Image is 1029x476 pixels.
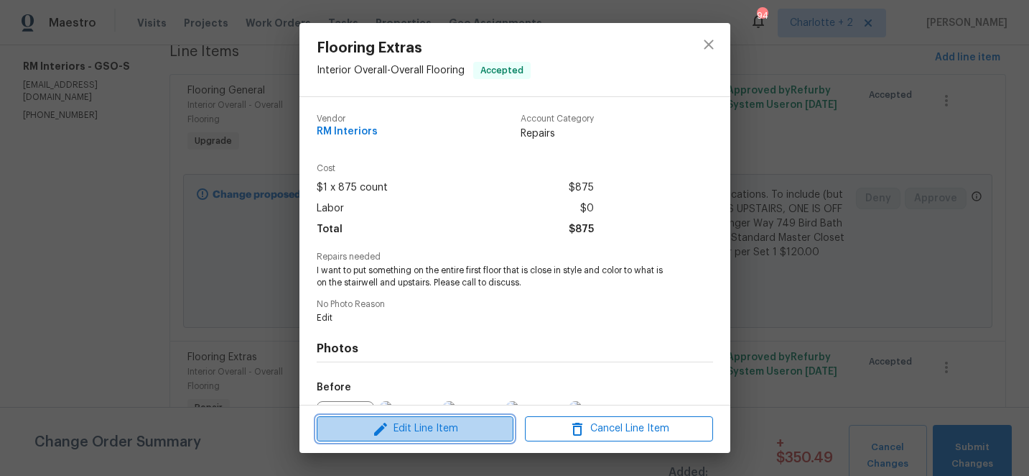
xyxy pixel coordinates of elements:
[529,420,709,438] span: Cancel Line Item
[317,114,378,124] span: Vendor
[317,198,344,219] span: Labor
[317,383,351,393] h5: Before
[317,300,713,309] span: No Photo Reason
[317,252,713,262] span: Repairs needed
[521,127,594,141] span: Repairs
[569,178,594,198] span: $875
[317,265,674,289] span: I want to put something on the entire first floor that is close in style and color to what is on ...
[580,198,594,219] span: $0
[317,40,531,56] span: Flooring Extras
[317,127,378,137] span: RM Interiors
[757,9,767,23] div: 94
[317,416,513,441] button: Edit Line Item
[317,312,674,324] span: Edit
[317,65,465,75] span: Interior Overall - Overall Flooring
[521,114,594,124] span: Account Category
[692,27,726,62] button: close
[475,63,529,78] span: Accepted
[317,342,713,356] h4: Photos
[321,420,509,438] span: Edit Line Item
[317,178,388,198] span: $1 x 875 count
[569,219,594,240] span: $875
[317,219,343,240] span: Total
[525,416,713,441] button: Cancel Line Item
[317,164,594,173] span: Cost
